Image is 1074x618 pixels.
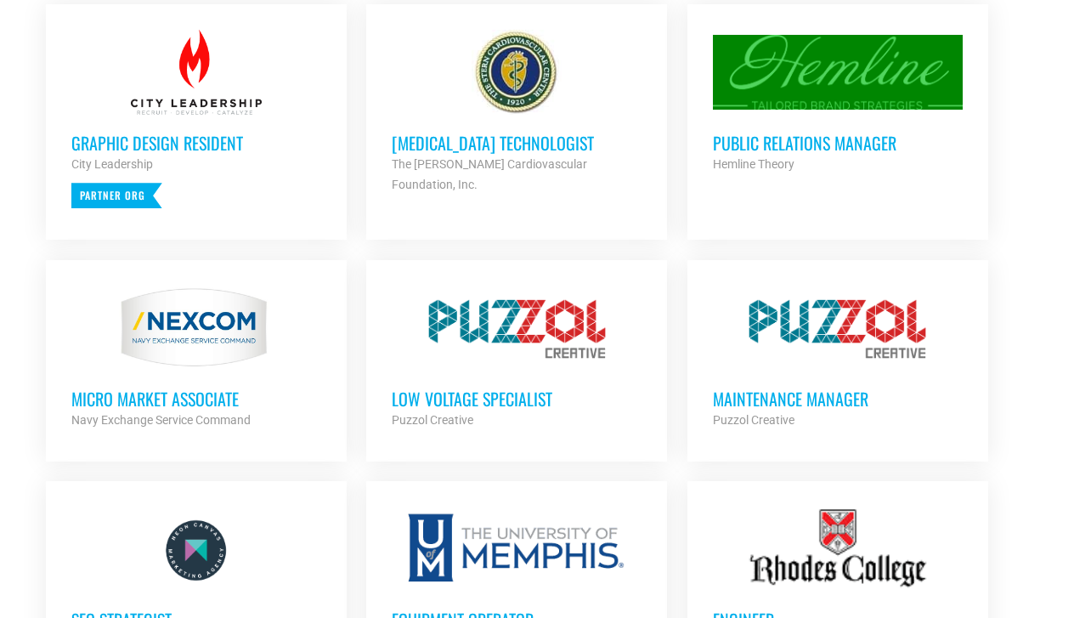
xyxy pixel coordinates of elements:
strong: Puzzol Creative [713,413,794,427]
strong: Puzzol Creative [392,413,473,427]
a: MICRO MARKET ASSOCIATE Navy Exchange Service Command [46,260,347,456]
h3: [MEDICAL_DATA] Technologist [392,132,642,154]
h3: Maintenance Manager [713,388,963,410]
strong: City Leadership [71,157,153,171]
strong: Navy Exchange Service Command [71,413,251,427]
a: [MEDICAL_DATA] Technologist The [PERSON_NAME] Cardiovascular Foundation, Inc. [366,4,667,220]
a: Low Voltage Specialist Puzzol Creative [366,260,667,456]
h3: Graphic Design Resident [71,132,321,154]
strong: Hemline Theory [713,157,794,171]
h3: Public Relations Manager [713,132,963,154]
p: Partner Org [71,183,162,208]
h3: Low Voltage Specialist [392,388,642,410]
a: Maintenance Manager Puzzol Creative [687,260,988,456]
a: Public Relations Manager Hemline Theory [687,4,988,200]
h3: MICRO MARKET ASSOCIATE [71,388,321,410]
strong: The [PERSON_NAME] Cardiovascular Foundation, Inc. [392,157,587,191]
a: Graphic Design Resident City Leadership Partner Org [46,4,347,234]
